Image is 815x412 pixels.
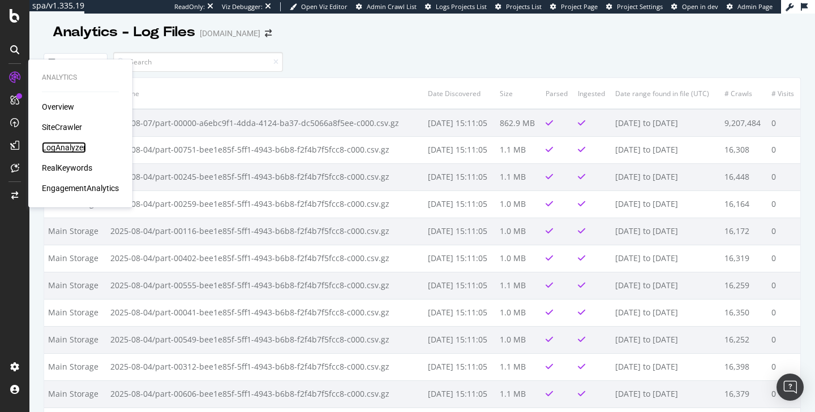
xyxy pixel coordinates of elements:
[496,109,542,136] td: 862.9 MB
[424,218,496,245] td: [DATE] 15:11:05
[44,53,108,71] button: Add Filters
[424,136,496,163] td: [DATE] 15:11:05
[200,28,260,39] div: [DOMAIN_NAME]
[611,190,720,218] td: [DATE] to [DATE]
[767,78,800,109] th: # Visits
[611,299,720,326] td: [DATE] to [DATE]
[606,2,663,11] a: Project Settings
[424,163,496,190] td: [DATE] 15:11:05
[44,326,106,353] td: Main Storage
[106,109,423,136] td: 2025-08-07/part-00000-a6ebc9f1-4dda-4124-ba37-dc5066a8f5ee-c000.csv.gz
[106,380,423,407] td: 2025-08-04/part-00606-bee1e85f-5ff1-4943-b6b8-f2f4b7f5fcc8-c000.csv.gz
[42,101,74,112] a: Overview
[767,299,800,326] td: 0
[574,78,611,109] th: Ingested
[542,78,574,109] th: Parsed
[65,57,98,67] div: Add Filters
[496,136,542,163] td: 1.1 MB
[425,2,487,11] a: Logs Projects List
[506,2,542,11] span: Projects List
[496,353,542,380] td: 1.1 MB
[682,2,718,11] span: Open in dev
[611,245,720,272] td: [DATE] to [DATE]
[496,190,542,218] td: 1.0 MB
[720,218,767,245] td: 16,172
[106,272,423,299] td: 2025-08-04/part-00555-bee1e85f-5ff1-4943-b6b8-f2f4b7f5fcc8-c000.csv.gz
[720,272,767,299] td: 16,259
[424,272,496,299] td: [DATE] 15:11:05
[265,29,272,37] div: arrow-right-arrow-left
[611,218,720,245] td: [DATE] to [DATE]
[720,190,767,218] td: 16,164
[496,380,542,407] td: 1.1 MB
[42,73,119,83] div: Analytics
[496,163,542,190] td: 1.1 MB
[767,380,800,407] td: 0
[106,78,423,109] th: Filename
[113,52,283,72] input: Search
[496,326,542,353] td: 1.0 MB
[720,78,767,109] th: # Crawls
[767,353,800,380] td: 0
[611,380,720,407] td: [DATE] to [DATE]
[424,380,496,407] td: [DATE] 15:11:05
[496,299,542,326] td: 1.0 MB
[720,245,767,272] td: 16,319
[767,326,800,353] td: 0
[720,109,767,136] td: 9,207,484
[42,142,86,153] a: LogAnalyzer
[42,183,119,194] div: EngagementAnalytics
[611,136,720,163] td: [DATE] to [DATE]
[290,2,348,11] a: Open Viz Editor
[44,272,106,299] td: Main Storage
[767,190,800,218] td: 0
[496,218,542,245] td: 1.0 MB
[42,122,82,133] a: SiteCrawler
[44,353,106,380] td: Main Storage
[720,163,767,190] td: 16,448
[367,2,417,11] span: Admin Crawl List
[44,380,106,407] td: Main Storage
[550,2,598,11] a: Project Page
[737,2,773,11] span: Admin Page
[611,272,720,299] td: [DATE] to [DATE]
[720,380,767,407] td: 16,379
[424,326,496,353] td: [DATE] 15:11:05
[174,2,205,11] div: ReadOnly:
[767,218,800,245] td: 0
[106,218,423,245] td: 2025-08-04/part-00116-bee1e85f-5ff1-4943-b6b8-f2f4b7f5fcc8-c000.csv.gz
[611,326,720,353] td: [DATE] to [DATE]
[106,163,423,190] td: 2025-08-04/part-00245-bee1e85f-5ff1-4943-b6b8-f2f4b7f5fcc8-c000.csv.gz
[424,78,496,109] th: Date Discovered
[777,374,804,401] div: Open Intercom Messenger
[106,326,423,353] td: 2025-08-04/part-00549-bee1e85f-5ff1-4943-b6b8-f2f4b7f5fcc8-c000.csv.gz
[44,218,106,245] td: Main Storage
[727,2,773,11] a: Admin Page
[42,162,92,174] a: RealKeywords
[424,109,496,136] td: [DATE] 15:11:05
[496,272,542,299] td: 1.1 MB
[44,245,106,272] td: Main Storage
[767,272,800,299] td: 0
[720,353,767,380] td: 16,398
[496,78,542,109] th: Size
[561,2,598,11] span: Project Page
[611,109,720,136] td: [DATE] to [DATE]
[611,353,720,380] td: [DATE] to [DATE]
[720,136,767,163] td: 16,308
[611,163,720,190] td: [DATE] to [DATE]
[424,299,496,326] td: [DATE] 15:11:05
[767,163,800,190] td: 0
[720,326,767,353] td: 16,252
[617,2,663,11] span: Project Settings
[424,245,496,272] td: [DATE] 15:11:05
[106,299,423,326] td: 2025-08-04/part-00041-bee1e85f-5ff1-4943-b6b8-f2f4b7f5fcc8-c000.csv.gz
[496,245,542,272] td: 1.0 MB
[436,2,487,11] span: Logs Projects List
[106,190,423,218] td: 2025-08-04/part-00259-bee1e85f-5ff1-4943-b6b8-f2f4b7f5fcc8-c000.csv.gz
[53,23,195,42] div: Analytics - Log Files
